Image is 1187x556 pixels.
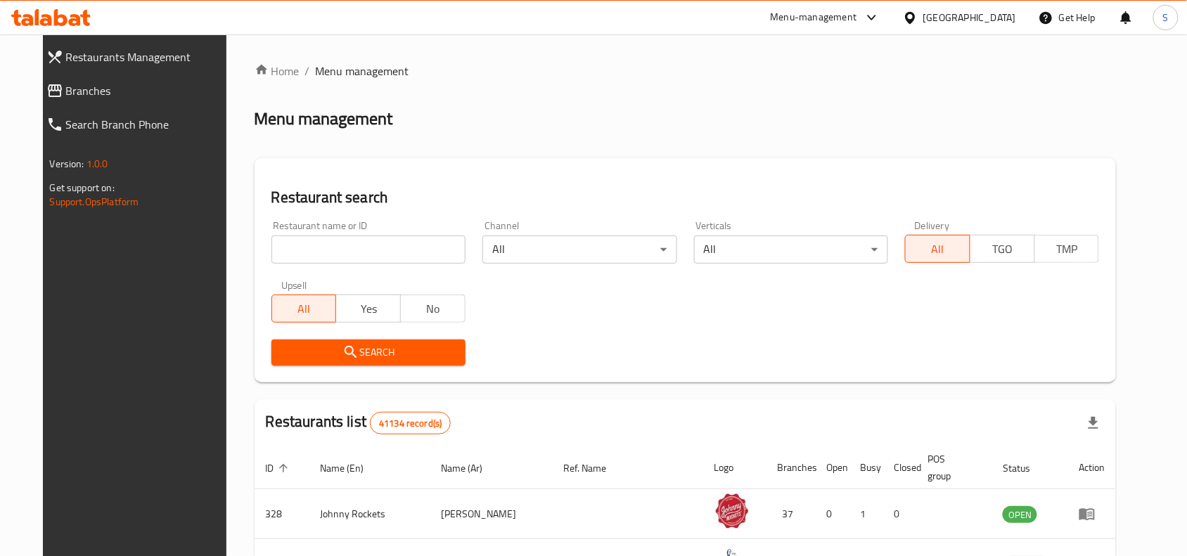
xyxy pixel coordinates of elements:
[1041,239,1094,259] span: TMP
[1067,446,1116,489] th: Action
[714,493,750,529] img: Johnny Rockets
[50,179,115,197] span: Get support on:
[563,460,624,477] span: Ref. Name
[86,155,108,173] span: 1.0.0
[370,412,451,434] div: Total records count
[271,295,337,323] button: All
[255,489,309,539] td: 328
[255,63,300,79] a: Home
[278,299,331,319] span: All
[255,108,393,130] h2: Menu management
[50,193,139,211] a: Support.OpsPlatform
[766,446,816,489] th: Branches
[400,295,466,323] button: No
[1034,235,1100,263] button: TMP
[266,411,451,434] h2: Restaurants list
[766,489,816,539] td: 37
[430,489,552,539] td: [PERSON_NAME]
[883,489,917,539] td: 0
[335,295,401,323] button: Yes
[482,235,676,264] div: All
[283,344,454,361] span: Search
[309,489,430,539] td: Johnny Rockets
[271,187,1100,208] h2: Restaurant search
[1003,506,1037,523] div: OPEN
[1079,505,1105,522] div: Menu
[271,340,466,366] button: Search
[281,280,307,290] label: Upsell
[50,155,84,173] span: Version:
[703,446,766,489] th: Logo
[271,235,466,264] input: Search for restaurant name or ID..
[883,446,917,489] th: Closed
[816,446,849,489] th: Open
[35,40,241,74] a: Restaurants Management
[255,63,1117,79] nav: breadcrumb
[1077,406,1110,440] div: Export file
[66,116,230,133] span: Search Branch Phone
[266,460,293,477] span: ID
[66,82,230,99] span: Branches
[970,235,1035,263] button: TGO
[771,9,857,26] div: Menu-management
[66,49,230,65] span: Restaurants Management
[905,235,970,263] button: All
[441,460,501,477] span: Name (Ar)
[1163,10,1169,25] span: S
[321,460,383,477] span: Name (En)
[1003,460,1048,477] span: Status
[915,221,950,231] label: Delivery
[694,235,888,264] div: All
[406,299,460,319] span: No
[976,239,1029,259] span: TGO
[342,299,395,319] span: Yes
[849,446,883,489] th: Busy
[371,417,450,430] span: 41134 record(s)
[305,63,310,79] li: /
[911,239,965,259] span: All
[35,108,241,141] a: Search Branch Phone
[1003,507,1037,523] span: OPEN
[35,74,241,108] a: Branches
[816,489,849,539] td: 0
[923,10,1016,25] div: [GEOGRAPHIC_DATA]
[316,63,409,79] span: Menu management
[849,489,883,539] td: 1
[928,451,975,484] span: POS group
